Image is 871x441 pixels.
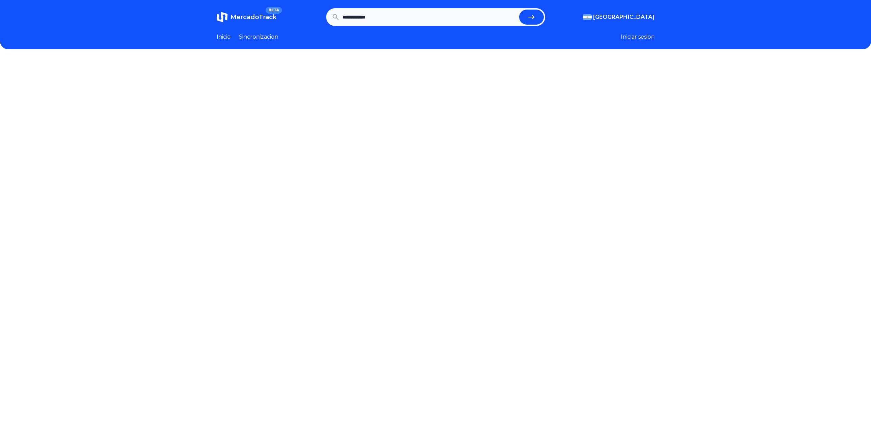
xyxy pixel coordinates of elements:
a: Sincronizacion [239,33,278,41]
span: [GEOGRAPHIC_DATA] [593,13,655,21]
img: Argentina [583,14,592,20]
a: Inicio [217,33,231,41]
span: MercadoTrack [230,13,277,21]
img: MercadoTrack [217,12,228,23]
span: BETA [266,7,282,14]
a: MercadoTrackBETA [217,12,277,23]
button: [GEOGRAPHIC_DATA] [583,13,655,21]
button: Iniciar sesion [621,33,655,41]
